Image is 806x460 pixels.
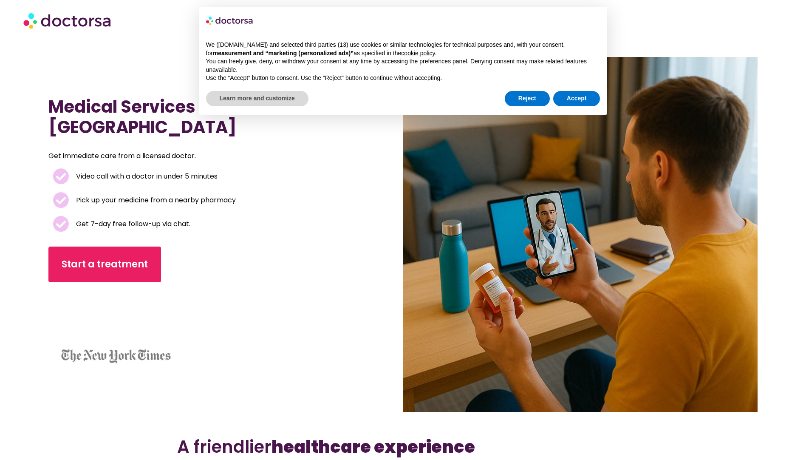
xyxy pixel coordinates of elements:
h2: A friendlier [177,437,629,457]
span: Video call with a doctor in under 5 minutes [74,170,218,182]
span: Pick up your medicine from a nearby pharmacy [74,194,236,206]
p: We ([DOMAIN_NAME]) and selected third parties (13) use cookies or similar technologies for techni... [206,41,600,57]
strong: measurement and “marketing (personalized ads)” [213,50,354,57]
p: You can freely give, deny, or withdraw your consent at any time by accessing the preferences pane... [206,57,600,74]
a: cookie policy [401,50,435,57]
span: Start a treatment [62,258,148,271]
a: Start a treatment [48,247,161,282]
p: Get immediate care from a licensed doctor. [48,150,329,162]
img: logo [206,14,254,27]
button: Accept [553,91,600,106]
h1: Medical Services in [GEOGRAPHIC_DATA] [48,97,350,137]
button: Reject [505,91,550,106]
span: Get 7-day free follow-up via chat. [74,218,190,230]
button: Learn more and customize [206,91,308,106]
p: Use the “Accept” button to consent. Use the “Reject” button to continue without accepting. [206,74,600,82]
iframe: Customer reviews powered by Trustpilot [53,295,129,359]
b: healthcare experience [271,435,475,459]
